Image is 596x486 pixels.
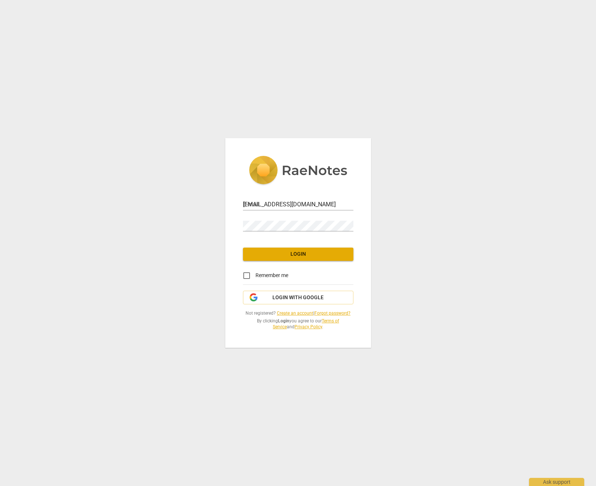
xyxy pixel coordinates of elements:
span: Login [249,251,348,258]
b: Login [278,318,289,324]
span: By clicking you agree to our and . [243,318,353,330]
button: Login with Google [243,291,353,305]
img: 5ac2273c67554f335776073100b6d88f.svg [249,156,348,186]
a: Privacy Policy [295,324,322,329]
button: Login [243,248,353,261]
a: Create an account [277,311,313,316]
div: Ask support [529,478,584,486]
span: Login with Google [272,294,324,301]
span: Not registered? | [243,310,353,317]
span: Remember me [255,272,288,279]
a: Forgot password? [314,311,350,316]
